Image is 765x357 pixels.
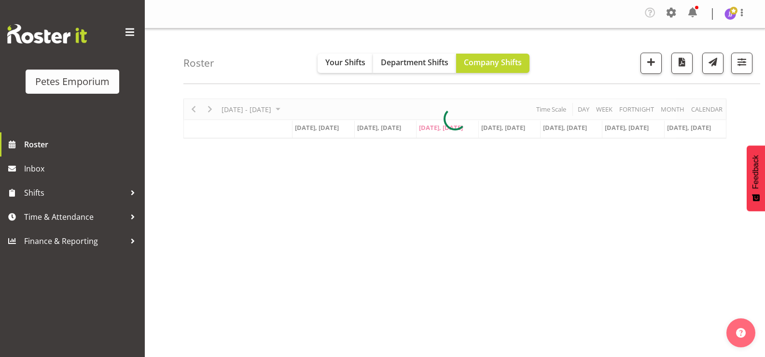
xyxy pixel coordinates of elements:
span: Finance & Reporting [24,234,125,248]
span: Inbox [24,161,140,176]
div: Petes Emporium [35,74,110,89]
button: Add a new shift [640,53,662,74]
span: Time & Attendance [24,210,125,224]
button: Company Shifts [456,54,529,73]
button: Filter Shifts [731,53,752,74]
span: Your Shifts [325,57,365,68]
img: help-xxl-2.png [736,328,746,338]
button: Send a list of all shifts for the selected filtered period to all rostered employees. [702,53,723,74]
span: Feedback [751,155,760,189]
span: Roster [24,137,140,152]
button: Department Shifts [373,54,456,73]
img: janelle-jonkers702.jpg [724,8,736,20]
img: Rosterit website logo [7,24,87,43]
span: Company Shifts [464,57,522,68]
button: Download a PDF of the roster according to the set date range. [671,53,693,74]
button: Feedback - Show survey [747,145,765,211]
h4: Roster [183,57,214,69]
button: Your Shifts [318,54,373,73]
span: Department Shifts [381,57,448,68]
span: Shifts [24,186,125,200]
